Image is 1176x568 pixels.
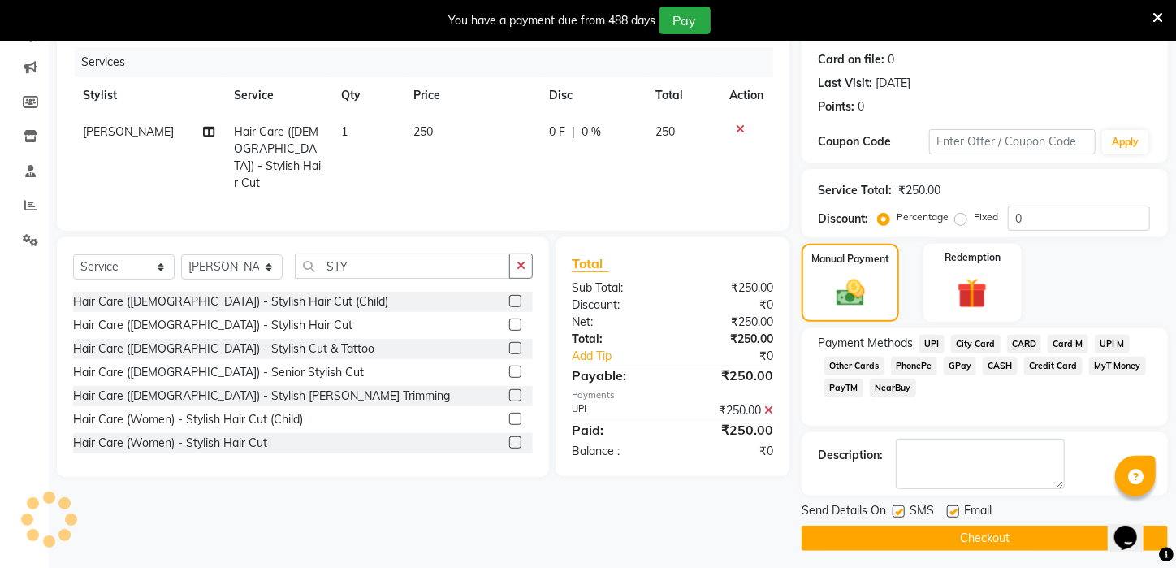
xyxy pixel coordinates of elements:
[646,77,720,114] th: Total
[672,402,785,419] div: ₹250.00
[824,357,884,375] span: Other Cards
[818,51,884,68] div: Card on file:
[876,75,910,92] div: [DATE]
[560,420,672,440] div: Paid:
[413,124,433,139] span: 250
[1089,357,1146,375] span: MyT Money
[560,297,672,314] div: Discount:
[73,340,374,358] div: Hair Care ([DEMOGRAPHIC_DATA]) - Stylish Cut & Tattoo
[75,47,785,77] div: Services
[573,124,576,141] span: |
[818,210,868,228] div: Discount:
[83,124,174,139] span: [PERSON_NAME]
[1007,335,1042,353] span: CARD
[818,447,883,464] div: Description:
[944,357,977,375] span: GPay
[929,129,1096,154] input: Enter Offer / Coupon Code
[1048,335,1088,353] span: Card M
[404,77,540,114] th: Price
[818,75,872,92] div: Last Visit:
[655,124,675,139] span: 250
[1095,335,1130,353] span: UPI M
[818,98,854,115] div: Points:
[572,255,609,272] span: Total
[73,388,450,405] div: Hair Care ([DEMOGRAPHIC_DATA]) - Stylish [PERSON_NAME] Trimming
[858,98,864,115] div: 0
[672,366,785,385] div: ₹250.00
[898,182,940,199] div: ₹250.00
[951,335,1001,353] span: City Card
[897,210,949,224] label: Percentage
[964,502,992,522] span: Email
[341,124,348,139] span: 1
[672,297,785,314] div: ₹0
[560,348,691,365] a: Add Tip
[945,250,1001,265] label: Redemption
[73,77,224,114] th: Stylist
[672,314,785,331] div: ₹250.00
[672,280,785,297] div: ₹250.00
[659,7,711,34] button: Pay
[560,443,672,460] div: Balance :
[540,77,646,114] th: Disc
[811,252,889,267] label: Manual Payment
[802,502,886,522] span: Send Details On
[73,317,352,334] div: Hair Care ([DEMOGRAPHIC_DATA]) - Stylish Hair Cut
[234,124,321,190] span: Hair Care ([DEMOGRAPHIC_DATA]) - Stylish Hair Cut
[870,379,916,397] span: NearBuy
[224,77,332,114] th: Service
[720,77,773,114] th: Action
[672,443,785,460] div: ₹0
[560,366,672,385] div: Payable:
[888,51,894,68] div: 0
[73,411,303,428] div: Hair Care (Women) - Stylish Hair Cut (Child)
[824,379,863,397] span: PayTM
[331,77,403,114] th: Qty
[983,357,1018,375] span: CASH
[818,182,892,199] div: Service Total:
[295,254,510,279] input: Search or Scan
[73,435,267,452] div: Hair Care (Women) - Stylish Hair Cut
[891,357,937,375] span: PhonePe
[974,210,998,224] label: Fixed
[1108,503,1160,552] iframe: chat widget
[691,348,785,365] div: ₹0
[73,364,364,381] div: Hair Care ([DEMOGRAPHIC_DATA]) - Senior Stylish Cut
[560,280,672,297] div: Sub Total:
[818,335,913,352] span: Payment Methods
[1024,357,1083,375] span: Credit Card
[828,276,874,310] img: _cash.svg
[910,502,934,522] span: SMS
[802,526,1168,551] button: Checkout
[582,124,602,141] span: 0 %
[572,388,773,402] div: Payments
[1102,130,1148,154] button: Apply
[672,420,785,440] div: ₹250.00
[560,402,672,419] div: UPI
[672,331,785,348] div: ₹250.00
[560,314,672,331] div: Net:
[919,335,945,353] span: UPI
[449,12,656,29] div: You have a payment due from 488 days
[73,293,388,310] div: Hair Care ([DEMOGRAPHIC_DATA]) - Stylish Hair Cut (Child)
[550,124,566,141] span: 0 F
[948,275,997,312] img: _gift.svg
[560,331,672,348] div: Total:
[818,133,929,150] div: Coupon Code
